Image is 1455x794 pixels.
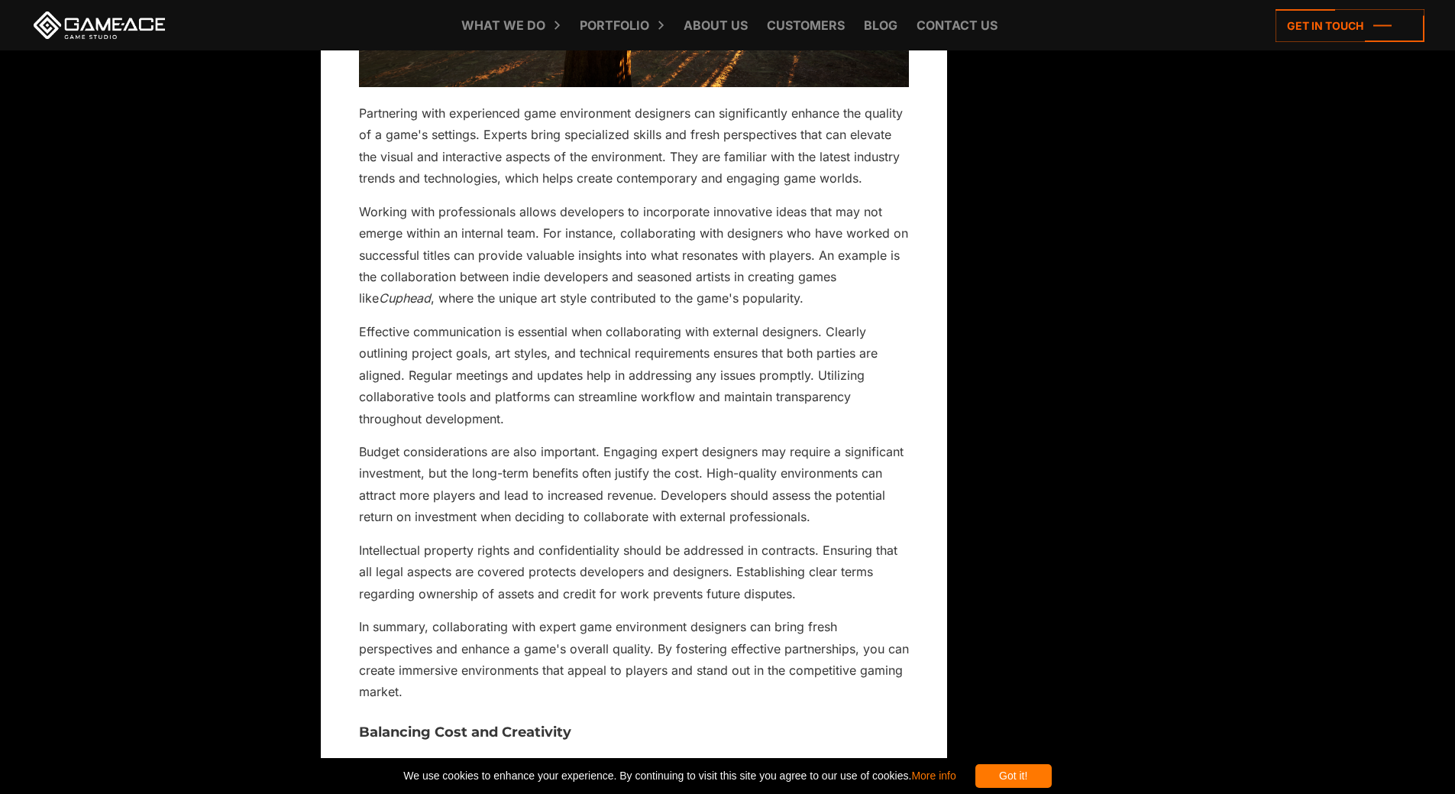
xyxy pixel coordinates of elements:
h3: Balancing Cost and Creativity [359,725,909,741]
em: Cuphead [379,290,431,306]
p: Partnering with experienced game environment designers can significantly enhance the quality of a... [359,102,909,190]
span: We use cookies to enhance your experience. By continuing to visit this site you agree to our use ... [403,764,955,788]
p: In summary, collaborating with expert game environment designers can bring fresh perspectives and... [359,616,909,703]
p: Working with professionals allows developers to incorporate innovative ideas that may not emerge ... [359,201,909,309]
div: Got it! [975,764,1052,788]
p: Budget considerations are also important. Engaging expert designers may require a significant inv... [359,441,909,528]
a: More info [911,770,955,782]
a: Get in touch [1276,9,1424,42]
p: Intellectual property rights and confidentiality should be addressed in contracts. Ensuring that ... [359,540,909,604]
p: Effective communication is essential when collaborating with external designers. Clearly outlinin... [359,321,909,429]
